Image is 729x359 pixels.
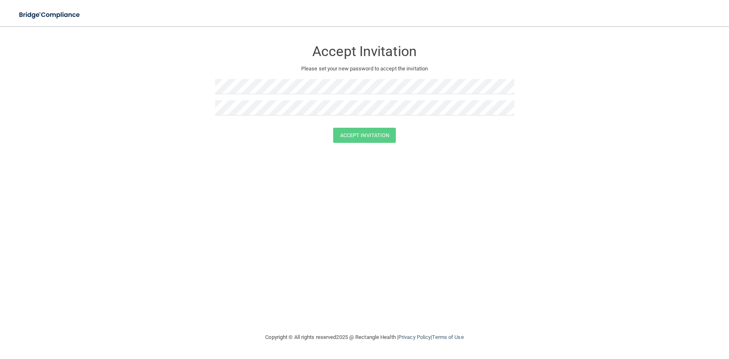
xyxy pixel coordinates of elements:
[215,324,514,350] div: Copyright © All rights reserved 2025 @ Rectangle Health | |
[398,334,431,340] a: Privacy Policy
[215,44,514,59] h3: Accept Invitation
[333,128,396,143] button: Accept Invitation
[12,7,88,23] img: bridge_compliance_login_screen.278c3ca4.svg
[221,64,508,74] p: Please set your new password to accept the invitation
[432,334,463,340] a: Terms of Use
